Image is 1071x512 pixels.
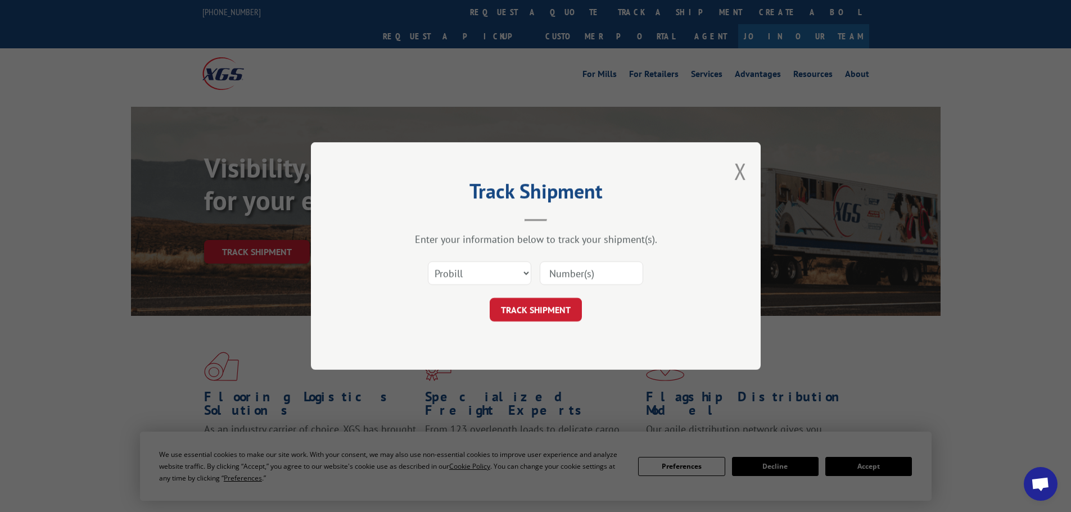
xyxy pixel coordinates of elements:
input: Number(s) [540,261,643,285]
button: TRACK SHIPMENT [490,298,582,321]
div: Enter your information below to track your shipment(s). [367,233,704,246]
h2: Track Shipment [367,183,704,205]
button: Close modal [734,156,747,186]
div: Open chat [1024,467,1058,501]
